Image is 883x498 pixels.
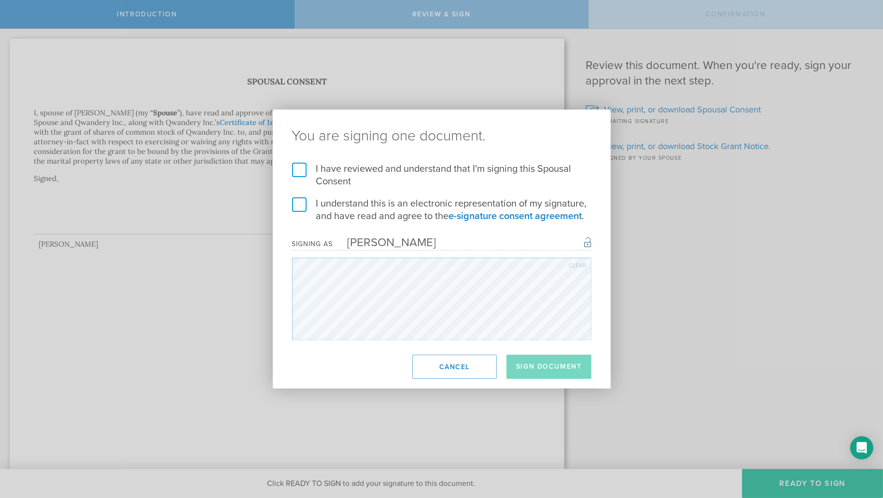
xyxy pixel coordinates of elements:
button: Sign Document [506,355,591,379]
ng-pluralize: You are signing one document. [292,129,591,143]
div: [PERSON_NAME] [333,235,436,249]
div: Open Intercom Messenger [850,436,873,459]
label: I understand this is an electronic representation of my signature, and have read and agree to the . [292,197,591,222]
label: I have reviewed and understand that I'm signing this Spousal Consent [292,163,591,188]
div: Signing as [292,240,333,248]
a: e-signature consent agreement [449,210,582,222]
button: Cancel [412,355,497,379]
